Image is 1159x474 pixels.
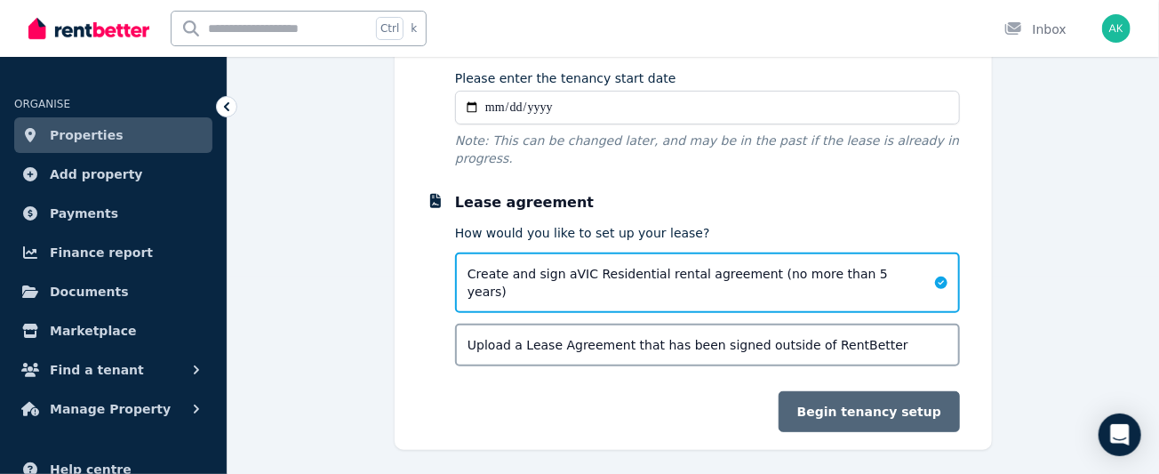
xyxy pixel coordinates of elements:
[14,313,212,349] a: Marketplace
[14,391,212,427] button: Manage Property
[14,157,212,192] a: Add property
[14,117,212,153] a: Properties
[50,125,124,146] span: Properties
[1102,14,1131,43] img: Adie Kriesl
[14,352,212,388] button: Find a tenant
[468,265,924,301] span: Create and sign a VIC Residential rental agreement (no more than 5 years)
[455,132,960,167] p: Note: This can be changed later, and may be in the past if the lease is already in progress.
[376,17,404,40] span: Ctrl
[779,391,960,432] button: Begin tenancy setup
[1004,20,1067,38] div: Inbox
[50,164,143,185] span: Add property
[28,15,149,42] img: RentBetter
[50,203,118,224] span: Payments
[50,320,136,341] span: Marketplace
[50,281,129,302] span: Documents
[468,336,908,354] span: Upload a Lease Agreement that has been signed outside of RentBetter
[50,242,153,263] span: Finance report
[50,398,171,420] span: Manage Property
[455,192,960,213] p: Lease agreement
[14,235,212,270] a: Finance report
[14,196,212,231] a: Payments
[14,98,70,110] span: ORGANISE
[14,274,212,309] a: Documents
[455,69,676,87] label: Please enter the tenancy start date
[1099,414,1141,456] div: Open Intercom Messenger
[50,359,144,381] span: Find a tenant
[455,224,960,242] p: How would you like to set up your lease?
[411,21,417,36] span: k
